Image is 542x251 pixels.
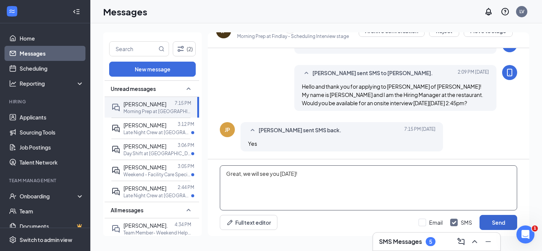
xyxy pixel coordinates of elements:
div: Switch to admin view [20,236,72,243]
div: LV [519,8,524,15]
span: Yes [248,140,257,147]
p: Late Night Crew at [GEOGRAPHIC_DATA] [123,192,191,199]
svg: QuestionInfo [501,7,510,16]
p: Morning Prep at Findlay - Scheduling Interview stage [237,33,349,39]
a: DocumentsCrown [20,219,84,234]
iframe: Intercom live chat [516,225,534,243]
div: 5 [429,239,432,245]
div: Team Management [9,177,82,184]
a: Messages [20,46,84,61]
button: ComposeMessage [455,236,467,248]
a: Sourcing Tools [20,125,84,140]
p: Morning Prep at [GEOGRAPHIC_DATA] [123,108,191,115]
svg: DoubleChat [111,224,120,233]
div: Onboarding [20,192,78,200]
svg: DoubleChat [111,103,120,112]
span: Hello and thank you for applying to [PERSON_NAME] of [PERSON_NAME]! My name is [PERSON_NAME] and ... [302,83,483,106]
svg: SmallChevronUp [184,84,193,93]
p: 4:34 PM [175,221,191,228]
span: [PERSON_NAME] [123,101,166,107]
button: Filter (2) [173,41,196,56]
span: [DATE] 2:09 PM [458,69,489,78]
h1: Messages [103,5,147,18]
svg: ActiveDoubleChat [111,187,120,196]
svg: ActiveDoubleChat [111,124,120,133]
svg: SmallChevronUp [302,69,311,78]
input: Search [110,42,157,56]
button: New message [109,62,196,77]
p: 7:15 PM [175,100,191,106]
button: ChevronUp [469,236,481,248]
p: 2:44 PM [178,184,194,191]
button: Minimize [482,236,494,248]
a: Applicants [20,110,84,125]
svg: Minimize [484,237,493,246]
span: 1 [532,225,538,231]
p: 3:05 PM [178,163,194,169]
a: Job Postings [20,140,84,155]
h3: SMS Messages [379,237,422,246]
button: Full text editorPen [220,215,277,230]
span: [PERSON_NAME]. [123,222,168,229]
div: Reporting [20,80,84,87]
svg: Pen [226,219,234,226]
span: [PERSON_NAME] [123,122,166,129]
p: Weekend - Facility Care Specialist at [GEOGRAPHIC_DATA] [123,171,191,178]
svg: Settings [9,236,17,243]
svg: MagnifyingGlass [158,46,164,52]
p: 3:12 PM [178,121,194,127]
p: Day Shift at [GEOGRAPHIC_DATA] [123,150,191,157]
a: Home [20,31,84,46]
p: 3:06 PM [178,142,194,148]
svg: ActiveDoubleChat [111,166,120,175]
span: [PERSON_NAME] [123,185,166,192]
svg: ActiveDoubleChat [111,145,120,154]
span: [PERSON_NAME] [123,164,166,171]
a: Team [20,204,84,219]
svg: SmallChevronUp [248,126,257,135]
textarea: Great, we will see you [DATE]! [220,165,517,210]
div: JP [225,126,230,133]
span: [DATE] 7:15 PM [404,126,435,135]
svg: Analysis [9,80,17,87]
a: Scheduling [20,61,84,76]
svg: Notifications [484,7,493,16]
span: [PERSON_NAME] sent SMS back. [259,126,341,135]
button: Send [480,215,517,230]
svg: UserCheck [9,192,17,200]
svg: Collapse [73,8,80,15]
span: [PERSON_NAME] [123,143,166,150]
svg: SmallChevronUp [184,206,193,215]
span: Unread messages [111,85,156,92]
a: Talent Network [20,155,84,170]
p: Late Night Crew at [GEOGRAPHIC_DATA] [123,129,191,136]
div: Hiring [9,98,82,105]
span: All messages [111,206,143,214]
svg: ComposeMessage [457,237,466,246]
svg: MobileSms [505,68,514,77]
svg: Filter [176,44,185,53]
p: Team Member- Weekend Help at [GEOGRAPHIC_DATA] [123,230,191,236]
svg: WorkstreamLogo [8,8,16,15]
span: [PERSON_NAME] sent SMS to [PERSON_NAME]. [312,69,433,78]
svg: ChevronUp [470,237,479,246]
